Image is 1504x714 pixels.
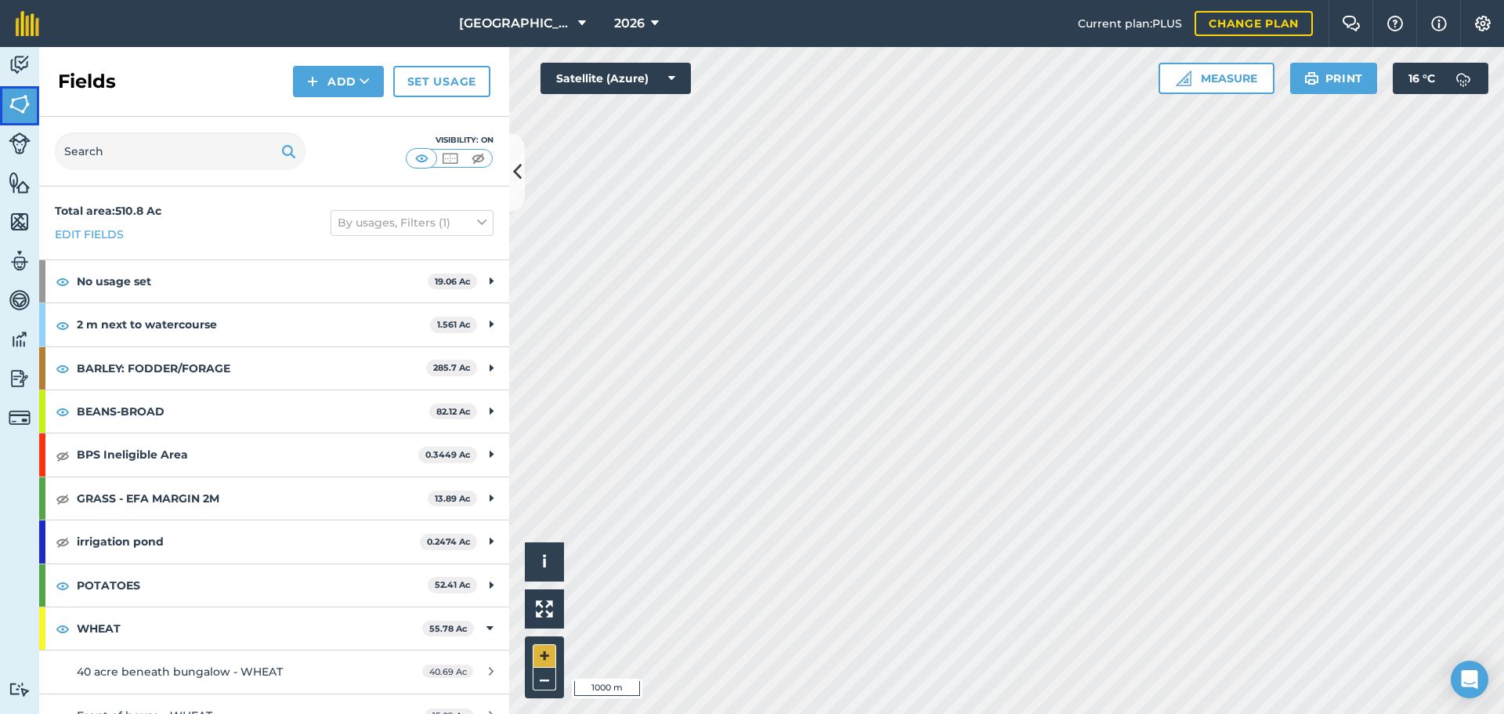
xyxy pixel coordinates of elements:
div: No usage set19.06 Ac [39,260,509,303]
img: svg+xml;base64,PHN2ZyB4bWxucz0iaHR0cDovL3d3dy53My5vcmcvMjAwMC9zdmciIHdpZHRoPSI1MCIgaGVpZ2h0PSI0MC... [440,150,460,166]
div: GRASS - EFA MARGIN 2M13.89 Ac [39,477,509,520]
img: svg+xml;base64,PHN2ZyB4bWxucz0iaHR0cDovL3d3dy53My5vcmcvMjAwMC9zdmciIHdpZHRoPSIxOCIgaGVpZ2h0PSIyNC... [56,532,70,551]
strong: 19.06 Ac [435,276,471,287]
strong: WHEAT [77,607,422,650]
img: svg+xml;base64,PD94bWwgdmVyc2lvbj0iMS4wIiBlbmNvZGluZz0idXRmLTgiPz4KPCEtLSBHZW5lcmF0b3I6IEFkb2JlIE... [9,288,31,312]
strong: POTATOES [77,564,428,607]
img: svg+xml;base64,PHN2ZyB4bWxucz0iaHR0cDovL3d3dy53My5vcmcvMjAwMC9zdmciIHdpZHRoPSI1MCIgaGVpZ2h0PSI0MC... [412,150,432,166]
a: Change plan [1195,11,1313,36]
img: svg+xml;base64,PHN2ZyB4bWxucz0iaHR0cDovL3d3dy53My5vcmcvMjAwMC9zdmciIHdpZHRoPSIxOCIgaGVpZ2h0PSIyNC... [56,619,70,638]
a: Set usage [393,66,490,97]
img: svg+xml;base64,PD94bWwgdmVyc2lvbj0iMS4wIiBlbmNvZGluZz0idXRmLTgiPz4KPCEtLSBHZW5lcmF0b3I6IEFkb2JlIE... [9,328,31,351]
button: By usages, Filters (1) [331,210,493,235]
div: BPS Ineligible Area0.3449 Ac [39,433,509,476]
img: A question mark icon [1386,16,1405,31]
strong: 52.41 Ac [435,579,471,590]
span: 40.69 Ac [422,665,473,678]
button: 16 °C [1393,63,1488,94]
img: svg+xml;base64,PHN2ZyB4bWxucz0iaHR0cDovL3d3dy53My5vcmcvMjAwMC9zdmciIHdpZHRoPSIxOSIgaGVpZ2h0PSIyNC... [281,142,296,161]
div: BEANS-BROAD82.12 Ac [39,390,509,433]
img: svg+xml;base64,PHN2ZyB4bWxucz0iaHR0cDovL3d3dy53My5vcmcvMjAwMC9zdmciIHdpZHRoPSIxOCIgaGVpZ2h0PSIyNC... [56,576,70,595]
div: 2 m next to watercourse1.561 Ac [39,303,509,346]
h2: Fields [58,69,116,94]
div: POTATOES52.41 Ac [39,564,509,607]
button: Satellite (Azure) [540,63,691,94]
span: [GEOGRAPHIC_DATA] [459,14,572,33]
span: 16 ° C [1408,63,1435,94]
strong: 2 m next to watercourse [77,303,430,346]
a: Edit fields [55,226,124,243]
span: 40 acre beneath bungalow - WHEAT [77,665,283,679]
span: i [542,552,547,571]
img: svg+xml;base64,PHN2ZyB4bWxucz0iaHR0cDovL3d3dy53My5vcmcvMjAwMC9zdmciIHdpZHRoPSI1NiIgaGVpZ2h0PSI2MC... [9,210,31,234]
div: BARLEY: FODDER/FORAGE285.7 Ac [39,347,509,390]
img: svg+xml;base64,PHN2ZyB4bWxucz0iaHR0cDovL3d3dy53My5vcmcvMjAwMC9zdmciIHdpZHRoPSIxOCIgaGVpZ2h0PSIyNC... [56,446,70,465]
div: Open Intercom Messenger [1451,661,1488,698]
strong: 82.12 Ac [436,406,471,417]
strong: No usage set [77,260,428,303]
a: 40 acre beneath bungalow - WHEAT40.69 Ac [39,651,509,693]
strong: GRASS - EFA MARGIN 2M [77,477,428,520]
button: i [525,542,564,582]
button: – [533,668,556,690]
strong: 0.3449 Ac [425,449,471,460]
strong: BARLEY: FODDER/FORAGE [77,347,426,390]
img: svg+xml;base64,PD94bWwgdmVyc2lvbj0iMS4wIiBlbmNvZGluZz0idXRmLTgiPz4KPCEtLSBHZW5lcmF0b3I6IEFkb2JlIE... [9,53,31,77]
img: svg+xml;base64,PHN2ZyB4bWxucz0iaHR0cDovL3d3dy53My5vcmcvMjAwMC9zdmciIHdpZHRoPSI1NiIgaGVpZ2h0PSI2MC... [9,92,31,116]
span: 2026 [614,14,645,33]
img: Two speech bubbles overlapping with the left bubble in the forefront [1342,16,1361,31]
img: svg+xml;base64,PD94bWwgdmVyc2lvbj0iMS4wIiBlbmNvZGluZz0idXRmLTgiPz4KPCEtLSBHZW5lcmF0b3I6IEFkb2JlIE... [9,249,31,273]
img: fieldmargin Logo [16,11,39,36]
strong: 1.561 Ac [437,319,471,330]
img: svg+xml;base64,PHN2ZyB4bWxucz0iaHR0cDovL3d3dy53My5vcmcvMjAwMC9zdmciIHdpZHRoPSIxOCIgaGVpZ2h0PSIyNC... [56,402,70,421]
img: Four arrows, one pointing top left, one top right, one bottom right and the last bottom left [536,600,553,618]
img: svg+xml;base64,PD94bWwgdmVyc2lvbj0iMS4wIiBlbmNvZGluZz0idXRmLTgiPz4KPCEtLSBHZW5lcmF0b3I6IEFkb2JlIE... [9,367,31,390]
img: svg+xml;base64,PHN2ZyB4bWxucz0iaHR0cDovL3d3dy53My5vcmcvMjAwMC9zdmciIHdpZHRoPSIxOSIgaGVpZ2h0PSIyNC... [1304,69,1319,88]
strong: 55.78 Ac [429,623,468,634]
img: Ruler icon [1176,71,1191,86]
img: svg+xml;base64,PHN2ZyB4bWxucz0iaHR0cDovL3d3dy53My5vcmcvMjAwMC9zdmciIHdpZHRoPSIxOCIgaGVpZ2h0PSIyNC... [56,272,70,291]
strong: irrigation pond [77,520,420,563]
img: svg+xml;base64,PHN2ZyB4bWxucz0iaHR0cDovL3d3dy53My5vcmcvMjAwMC9zdmciIHdpZHRoPSIxOCIgaGVpZ2h0PSIyNC... [56,359,70,378]
strong: Total area : 510.8 Ac [55,204,161,218]
strong: BEANS-BROAD [77,390,429,433]
strong: 285.7 Ac [433,362,471,373]
button: Measure [1159,63,1274,94]
div: Visibility: On [406,134,493,147]
img: svg+xml;base64,PHN2ZyB4bWxucz0iaHR0cDovL3d3dy53My5vcmcvMjAwMC9zdmciIHdpZHRoPSI1MCIgaGVpZ2h0PSI0MC... [468,150,488,166]
button: + [533,644,556,668]
button: Add [293,66,384,97]
img: svg+xml;base64,PD94bWwgdmVyc2lvbj0iMS4wIiBlbmNvZGluZz0idXRmLTgiPz4KPCEtLSBHZW5lcmF0b3I6IEFkb2JlIE... [9,682,31,697]
button: Print [1290,63,1378,94]
strong: 0.2474 Ac [427,536,471,547]
img: svg+xml;base64,PHN2ZyB4bWxucz0iaHR0cDovL3d3dy53My5vcmcvMjAwMC9zdmciIHdpZHRoPSIxOCIgaGVpZ2h0PSIyNC... [56,489,70,508]
img: svg+xml;base64,PD94bWwgdmVyc2lvbj0iMS4wIiBlbmNvZGluZz0idXRmLTgiPz4KPCEtLSBHZW5lcmF0b3I6IEFkb2JlIE... [1448,63,1479,94]
span: Current plan : PLUS [1078,15,1182,32]
img: svg+xml;base64,PD94bWwgdmVyc2lvbj0iMS4wIiBlbmNvZGluZz0idXRmLTgiPz4KPCEtLSBHZW5lcmF0b3I6IEFkb2JlIE... [9,407,31,429]
strong: 13.89 Ac [435,493,471,504]
img: svg+xml;base64,PHN2ZyB4bWxucz0iaHR0cDovL3d3dy53My5vcmcvMjAwMC9zdmciIHdpZHRoPSI1NiIgaGVpZ2h0PSI2MC... [9,171,31,194]
img: svg+xml;base64,PHN2ZyB4bWxucz0iaHR0cDovL3d3dy53My5vcmcvMjAwMC9zdmciIHdpZHRoPSIxNyIgaGVpZ2h0PSIxNy... [1431,14,1447,33]
div: WHEAT55.78 Ac [39,607,509,650]
input: Search [55,132,305,170]
img: svg+xml;base64,PHN2ZyB4bWxucz0iaHR0cDovL3d3dy53My5vcmcvMjAwMC9zdmciIHdpZHRoPSIxNCIgaGVpZ2h0PSIyNC... [307,72,318,91]
strong: BPS Ineligible Area [77,433,418,476]
img: A cog icon [1473,16,1492,31]
img: svg+xml;base64,PHN2ZyB4bWxucz0iaHR0cDovL3d3dy53My5vcmcvMjAwMC9zdmciIHdpZHRoPSIxOCIgaGVpZ2h0PSIyNC... [56,316,70,335]
img: svg+xml;base64,PD94bWwgdmVyc2lvbj0iMS4wIiBlbmNvZGluZz0idXRmLTgiPz4KPCEtLSBHZW5lcmF0b3I6IEFkb2JlIE... [9,132,31,154]
div: irrigation pond0.2474 Ac [39,520,509,563]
